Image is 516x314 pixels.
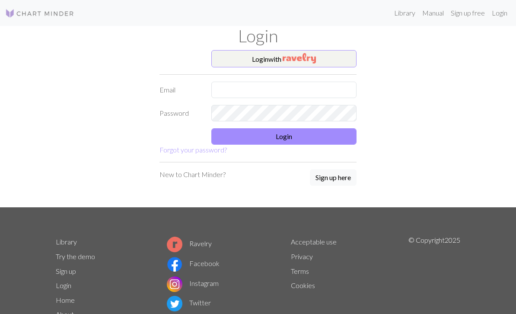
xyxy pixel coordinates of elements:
a: Library [391,4,419,22]
img: Instagram logo [167,276,182,292]
a: Sign up free [447,4,488,22]
button: Loginwith [211,50,357,67]
a: Terms [291,267,309,275]
p: New to Chart Minder? [159,169,226,180]
img: Twitter logo [167,296,182,311]
a: Sign up here [310,169,357,187]
img: Ravelry [283,53,316,63]
button: Sign up here [310,169,357,186]
img: Facebook logo [167,257,182,272]
a: Home [56,296,75,304]
label: Password [154,105,206,121]
a: Sign up [56,267,76,275]
a: Library [56,238,77,246]
a: Facebook [167,259,220,267]
a: Ravelry [167,239,212,247]
label: Email [154,82,206,98]
a: Login [56,281,71,289]
h1: Login [51,26,465,47]
a: Login [488,4,511,22]
a: Acceptable use [291,238,337,246]
img: Logo [5,8,74,19]
img: Ravelry logo [167,237,182,252]
button: Login [211,128,357,145]
a: Cookies [291,281,315,289]
a: Privacy [291,252,313,260]
a: Twitter [167,298,211,307]
a: Try the demo [56,252,95,260]
a: Manual [419,4,447,22]
a: Forgot your password? [159,146,227,154]
a: Instagram [167,279,219,287]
